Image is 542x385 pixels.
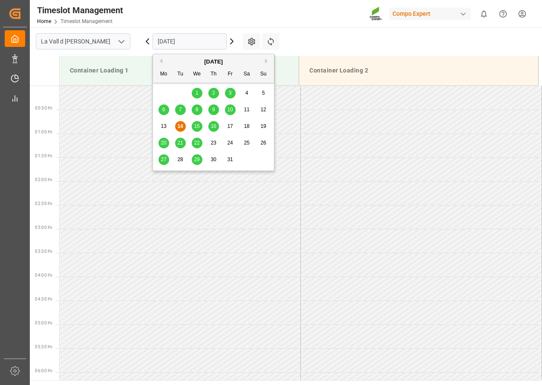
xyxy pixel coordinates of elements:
div: Choose Friday, October 10th, 2025 [225,104,236,115]
div: month 2025-10 [156,85,272,168]
span: 4 [245,90,248,96]
input: Type to search/select [36,33,130,49]
span: 6 [162,107,165,113]
span: 06:00 Hr [35,368,52,373]
span: 24 [227,140,233,146]
span: 01:30 Hr [35,153,52,158]
button: open menu [115,35,127,48]
div: Choose Saturday, October 25th, 2025 [242,138,252,148]
span: 00:30 Hr [35,106,52,110]
div: Choose Wednesday, October 1st, 2025 [192,88,202,98]
div: Choose Thursday, October 16th, 2025 [208,121,219,132]
div: Choose Wednesday, October 15th, 2025 [192,121,202,132]
span: 11 [244,107,249,113]
div: Choose Friday, October 3rd, 2025 [225,88,236,98]
div: Choose Sunday, October 12th, 2025 [258,104,269,115]
span: 7 [179,107,182,113]
div: Choose Friday, October 17th, 2025 [225,121,236,132]
button: Help Center [493,4,513,23]
span: 28 [177,156,183,162]
div: Choose Monday, October 20th, 2025 [159,138,169,148]
span: 2 [212,90,215,96]
span: 25 [244,140,249,146]
span: 19 [260,123,266,129]
span: 13 [161,123,166,129]
span: 3 [229,90,232,96]
div: Container Loading 2 [306,63,531,78]
div: Choose Thursday, October 23rd, 2025 [208,138,219,148]
div: Tu [175,69,186,80]
span: 21 [177,140,183,146]
div: Choose Tuesday, October 28th, 2025 [175,154,186,165]
div: Choose Monday, October 6th, 2025 [159,104,169,115]
span: 14 [177,123,183,129]
div: Choose Thursday, October 30th, 2025 [208,154,219,165]
div: Sa [242,69,252,80]
span: 30 [210,156,216,162]
div: Choose Thursday, October 2nd, 2025 [208,88,219,98]
input: DD.MM.YYYY [153,33,227,49]
div: We [192,69,202,80]
span: 03:00 Hr [35,225,52,230]
span: 16 [210,123,216,129]
div: Mo [159,69,169,80]
span: 18 [244,123,249,129]
span: 22 [194,140,199,146]
span: 05:00 Hr [35,321,52,325]
div: Choose Friday, October 31st, 2025 [225,154,236,165]
div: Choose Sunday, October 26th, 2025 [258,138,269,148]
div: Fr [225,69,236,80]
div: Choose Saturday, October 18th, 2025 [242,121,252,132]
div: Choose Monday, October 13th, 2025 [159,121,169,132]
button: show 0 new notifications [474,4,493,23]
button: Compo Expert [389,6,474,22]
div: Choose Thursday, October 9th, 2025 [208,104,219,115]
span: 27 [161,156,166,162]
div: Choose Wednesday, October 8th, 2025 [192,104,202,115]
span: 29 [194,156,199,162]
span: 02:30 Hr [35,201,52,206]
div: Choose Sunday, October 5th, 2025 [258,88,269,98]
span: 20 [161,140,166,146]
span: 8 [196,107,199,113]
img: Screenshot%202023-09-29%20at%2010.02.21.png_1712312052.png [369,6,383,21]
a: Home [37,18,51,24]
div: Choose Tuesday, October 21st, 2025 [175,138,186,148]
div: Choose Saturday, October 11th, 2025 [242,104,252,115]
span: 17 [227,123,233,129]
span: 01:00 Hr [35,130,52,134]
span: 04:30 Hr [35,297,52,301]
span: 1 [196,90,199,96]
div: Choose Wednesday, October 22nd, 2025 [192,138,202,148]
div: Choose Friday, October 24th, 2025 [225,138,236,148]
div: Choose Tuesday, October 14th, 2025 [175,121,186,132]
div: Container Loading 1 [66,63,292,78]
span: 5 [262,90,265,96]
span: 26 [260,140,266,146]
span: 02:00 Hr [35,177,52,182]
div: Choose Tuesday, October 7th, 2025 [175,104,186,115]
button: Next Month [265,58,270,64]
button: Previous Month [157,58,162,64]
span: 9 [212,107,215,113]
span: 04:00 Hr [35,273,52,278]
div: Su [258,69,269,80]
div: [DATE] [153,58,274,66]
div: Choose Sunday, October 19th, 2025 [258,121,269,132]
span: 12 [260,107,266,113]
span: 10 [227,107,233,113]
div: Choose Saturday, October 4th, 2025 [242,88,252,98]
span: 31 [227,156,233,162]
div: Timeslot Management [37,4,123,17]
div: Choose Wednesday, October 29th, 2025 [192,154,202,165]
div: Choose Monday, October 27th, 2025 [159,154,169,165]
div: Th [208,69,219,80]
span: 23 [210,140,216,146]
span: 05:30 Hr [35,344,52,349]
span: 03:30 Hr [35,249,52,254]
div: Compo Expert [389,8,471,20]
span: 15 [194,123,199,129]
